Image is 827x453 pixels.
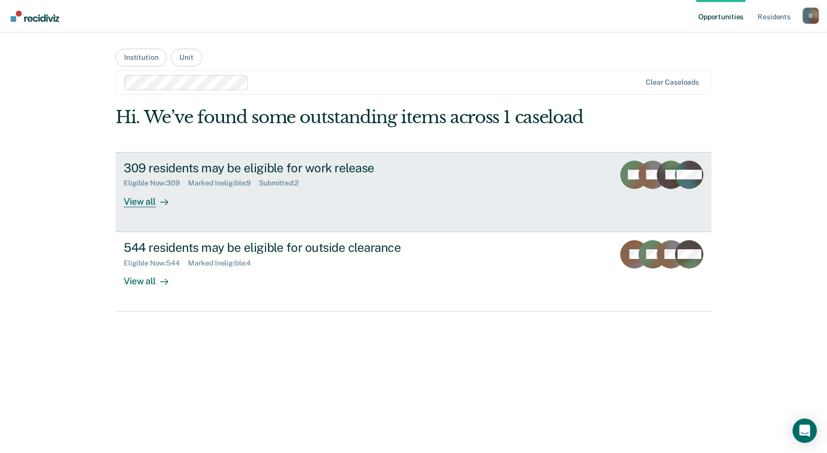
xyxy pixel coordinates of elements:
a: 544 residents may be eligible for outside clearanceEligible Now:544Marked Ineligible:4View all [116,232,711,312]
div: Open Intercom Messenger [793,419,817,443]
div: Submitted : 2 [259,179,307,187]
div: 544 residents may be eligible for outside clearance [124,240,479,255]
div: Eligible Now : 544 [124,259,188,268]
img: Recidiviz [11,11,59,22]
button: Profile dropdown button [803,8,819,24]
div: Hi. We’ve found some outstanding items across 1 caseload [116,107,592,128]
div: Clear caseloads [646,78,699,87]
button: Institution [116,49,167,66]
div: 309 residents may be eligible for work release [124,161,479,175]
div: Marked Ineligible : 4 [188,259,259,268]
div: View all [124,267,180,287]
div: Marked Ineligible : 9 [188,179,259,187]
div: Eligible Now : 309 [124,179,188,187]
div: D [803,8,819,24]
a: 309 residents may be eligible for work releaseEligible Now:309Marked Ineligible:9Submitted:2View all [116,152,711,232]
div: View all [124,187,180,207]
button: Unit [171,49,202,66]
